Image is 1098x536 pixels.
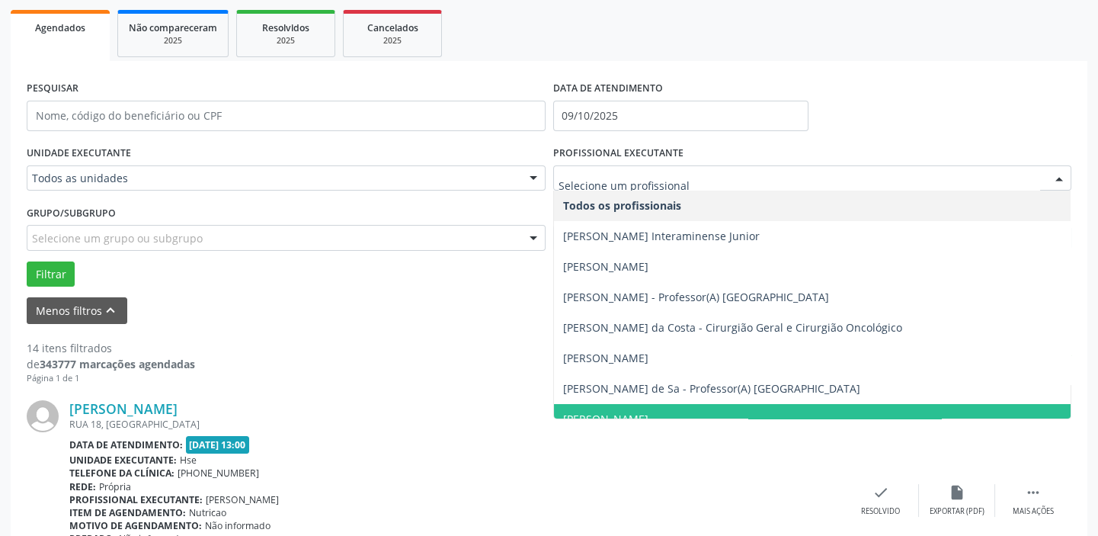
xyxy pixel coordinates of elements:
[930,506,984,517] div: Exportar (PDF)
[861,506,900,517] div: Resolvido
[563,290,829,304] span: [PERSON_NAME] - Professor(A) [GEOGRAPHIC_DATA]
[563,198,681,213] span: Todos os profissionais
[189,506,226,519] span: Nutricao
[69,400,178,417] a: [PERSON_NAME]
[69,506,186,519] b: Item de agendamento:
[563,351,648,365] span: [PERSON_NAME]
[69,493,203,506] b: Profissional executante:
[102,302,119,319] i: keyboard_arrow_up
[27,372,195,385] div: Página 1 de 1
[949,484,965,501] i: insert_drive_file
[205,519,270,532] span: Não informado
[367,21,418,34] span: Cancelados
[27,400,59,432] img: img
[129,35,217,47] div: 2025
[27,356,195,372] div: de
[69,480,96,493] b: Rede:
[69,467,174,480] b: Telefone da clínica:
[32,230,203,246] span: Selecione um grupo ou subgrupo
[27,297,127,324] button: Menos filtroskeyboard_arrow_up
[69,438,183,451] b: Data de atendimento:
[563,229,760,243] span: [PERSON_NAME] Interaminense Junior
[27,201,116,225] label: Grupo/Subgrupo
[69,454,177,467] b: Unidade executante:
[27,77,78,101] label: PESQUISAR
[563,320,902,335] span: [PERSON_NAME] da Costa - Cirurgião Geral e Cirurgião Oncológico
[32,171,514,186] span: Todos as unidades
[129,21,217,34] span: Não compareceram
[180,454,197,467] span: Hse
[354,35,431,47] div: 2025
[553,142,683,165] label: PROFISSIONAL EXECUTANTE
[69,519,202,532] b: Motivo de agendamento:
[178,467,259,480] span: [PHONE_NUMBER]
[563,412,648,426] span: [PERSON_NAME]
[563,259,648,274] span: [PERSON_NAME]
[69,418,843,431] div: RUA 18, [GEOGRAPHIC_DATA]
[248,35,324,47] div: 2025
[1013,506,1054,517] div: Mais ações
[1025,484,1042,501] i: 
[563,381,860,396] span: [PERSON_NAME] de Sa - Professor(A) [GEOGRAPHIC_DATA]
[35,21,85,34] span: Agendados
[206,493,279,506] span: [PERSON_NAME]
[27,340,195,356] div: 14 itens filtrados
[40,357,195,371] strong: 343777 marcações agendadas
[872,484,889,501] i: check
[27,101,546,131] input: Nome, código do beneficiário ou CPF
[553,101,808,131] input: Selecione um intervalo
[553,77,663,101] label: DATA DE ATENDIMENTO
[27,142,131,165] label: UNIDADE EXECUTANTE
[99,480,131,493] span: Própria
[262,21,309,34] span: Resolvidos
[559,171,1041,201] input: Selecione um profissional
[27,262,75,287] button: Filtrar
[186,436,250,454] span: [DATE] 13:00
